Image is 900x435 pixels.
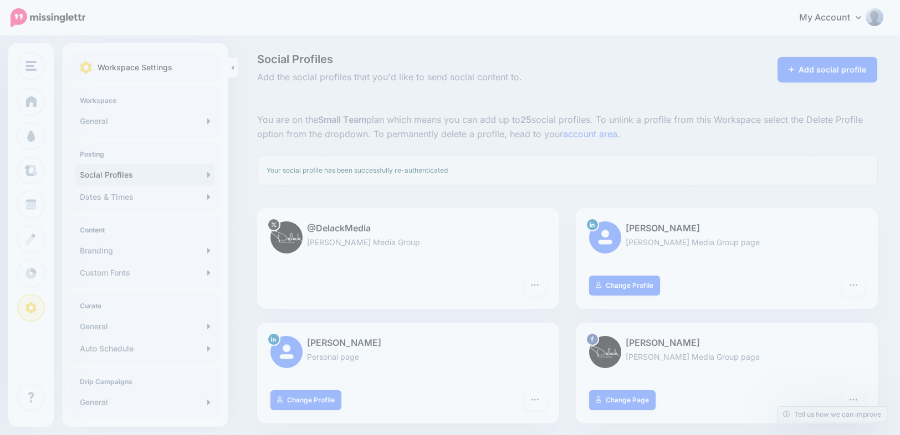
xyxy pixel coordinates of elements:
[589,236,865,248] p: [PERSON_NAME] Media Group page
[80,150,211,158] h4: Posting
[270,350,546,363] p: Personal page
[270,336,303,368] img: user_default_image.png
[80,226,211,234] h4: Content
[589,276,661,296] a: Change Profile
[778,57,878,82] a: Add social profile
[257,54,666,65] span: Social Profiles
[589,221,621,253] img: user_default_image.png
[98,61,172,74] p: Workspace Settings
[563,128,617,139] a: account area
[257,113,878,142] p: You are on the plan which means you can add up to social profiles. To unlink a profile from this ...
[75,315,215,338] a: General
[589,350,865,363] p: [PERSON_NAME] Media Group page
[589,336,621,368] img: 998609_10151421728180672_1878189009_n-bsa33178.png
[80,302,211,310] h4: Curate
[788,4,883,32] a: My Account
[270,390,342,410] a: Change Profile
[80,61,92,74] img: settings.png
[75,240,215,262] a: Branding
[75,338,215,360] a: Auto Schedule
[75,110,215,132] a: General
[318,114,366,125] b: Small Team
[257,70,666,85] span: Add the social profiles that you'd like to send social content to.
[75,262,215,284] a: Custom Fonts
[257,156,878,185] div: Your social profile has been successfully re-authenticated
[589,336,865,350] p: [PERSON_NAME]
[80,377,211,386] h4: Drip Campaigns
[270,221,303,253] img: 1e188cf9ee109fb7ea2f371351bbb3b5-22970.png
[589,390,656,410] a: Change Page
[270,221,546,236] p: @DelackMedia
[75,186,215,208] a: Dates & Times
[75,164,215,186] a: Social Profiles
[520,114,531,125] b: 25
[11,8,85,27] img: Missinglettr
[80,96,211,105] h4: Workspace
[75,391,215,413] a: General
[270,336,546,350] p: [PERSON_NAME]
[25,61,37,71] img: menu.png
[778,407,887,422] a: Tell us how we can improve
[270,236,546,248] p: [PERSON_NAME] Media Group
[589,221,865,236] p: [PERSON_NAME]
